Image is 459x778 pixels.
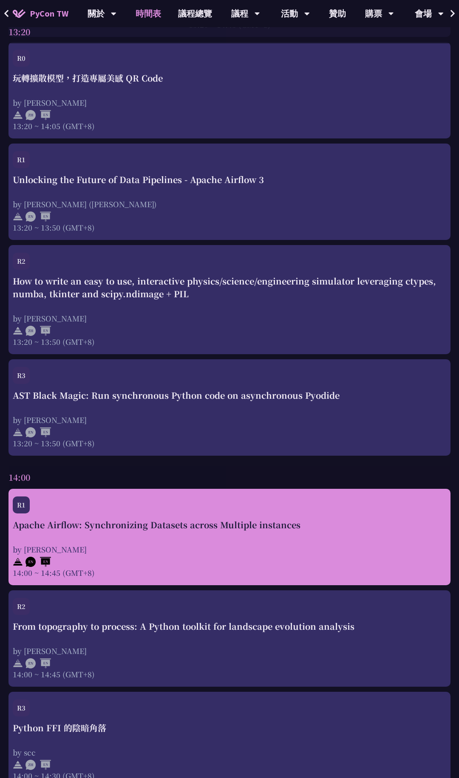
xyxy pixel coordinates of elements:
img: ENEN.5a408d1.svg [25,658,51,668]
a: PyCon TW [4,3,77,24]
img: ENEN.5a408d1.svg [25,427,51,437]
div: by [PERSON_NAME] [13,313,446,324]
div: How to write an easy to use, interactive physics/science/engineering simulator leveraging ctypes,... [13,275,446,300]
div: by [PERSON_NAME] [13,97,446,108]
img: svg+xml;base64,PHN2ZyB4bWxucz0iaHR0cDovL3d3dy53My5vcmcvMjAwMC9zdmciIHdpZHRoPSIyNCIgaGVpZ2h0PSIyNC... [13,326,23,336]
div: 14:00 [8,466,450,489]
div: 13:20 ~ 14:05 (GMT+8) [13,121,446,131]
img: ZHEN.371966e.svg [25,326,51,336]
a: R2 From topography to process: A Python toolkit for landscape evolution analysis by [PERSON_NAME]... [13,598,446,679]
div: From topography to process: A Python toolkit for landscape evolution analysis [13,620,446,633]
div: R1 [13,151,30,168]
div: R3 [13,367,30,384]
img: svg+xml;base64,PHN2ZyB4bWxucz0iaHR0cDovL3d3dy53My5vcmcvMjAwMC9zdmciIHdpZHRoPSIyNCIgaGVpZ2h0PSIyNC... [13,427,23,437]
div: 14:00 ~ 14:45 (GMT+8) [13,669,446,679]
div: R2 [13,253,30,270]
div: R2 [13,598,30,615]
img: svg+xml;base64,PHN2ZyB4bWxucz0iaHR0cDovL3d3dy53My5vcmcvMjAwMC9zdmciIHdpZHRoPSIyNCIgaGVpZ2h0PSIyNC... [13,211,23,222]
div: 玩轉擴散模型，打造專屬美感 QR Code [13,72,446,85]
a: R0 玩轉擴散模型，打造專屬美感 QR Code by [PERSON_NAME] 13:20 ~ 14:05 (GMT+8) [13,50,446,131]
div: by [PERSON_NAME] [13,414,446,425]
img: ZHEN.371966e.svg [25,760,51,770]
a: R3 AST Black Magic: Run synchronous Python code on asynchronous Pyodide by [PERSON_NAME] 13:20 ~ ... [13,367,446,448]
div: Apache Airflow: Synchronizing Datasets across Multiple instances [13,519,446,531]
div: Unlocking the Future of Data Pipelines - Apache Airflow 3 [13,173,446,186]
img: ENEN.5a408d1.svg [25,557,51,567]
span: PyCon TW [30,7,68,20]
img: svg+xml;base64,PHN2ZyB4bWxucz0iaHR0cDovL3d3dy53My5vcmcvMjAwMC9zdmciIHdpZHRoPSIyNCIgaGVpZ2h0PSIyNC... [13,110,23,120]
div: by [PERSON_NAME] [13,646,446,656]
div: by [PERSON_NAME] ([PERSON_NAME]) [13,199,446,209]
a: R1 Unlocking the Future of Data Pipelines - Apache Airflow 3 by [PERSON_NAME] ([PERSON_NAME]) 13:... [13,151,446,233]
div: R3 [13,699,30,716]
a: R2 How to write an easy to use, interactive physics/science/engineering simulator leveraging ctyp... [13,253,446,347]
img: svg+xml;base64,PHN2ZyB4bWxucz0iaHR0cDovL3d3dy53My5vcmcvMjAwMC9zdmciIHdpZHRoPSIyNCIgaGVpZ2h0PSIyNC... [13,557,23,567]
img: ZHEN.371966e.svg [25,110,51,120]
div: Python FFI 的陰暗角落 [13,722,446,734]
div: AST Black Magic: Run synchronous Python code on asynchronous Pyodide [13,389,446,402]
div: 13:20 [8,20,450,43]
div: 13:20 ~ 13:50 (GMT+8) [13,438,446,448]
img: ENEN.5a408d1.svg [25,211,51,222]
div: 13:20 ~ 13:50 (GMT+8) [13,222,446,233]
img: svg+xml;base64,PHN2ZyB4bWxucz0iaHR0cDovL3d3dy53My5vcmcvMjAwMC9zdmciIHdpZHRoPSIyNCIgaGVpZ2h0PSIyNC... [13,760,23,770]
div: 14:00 ~ 14:45 (GMT+8) [13,567,446,578]
img: svg+xml;base64,PHN2ZyB4bWxucz0iaHR0cDovL3d3dy53My5vcmcvMjAwMC9zdmciIHdpZHRoPSIyNCIgaGVpZ2h0PSIyNC... [13,658,23,668]
div: by scc [13,747,446,758]
div: 13:20 ~ 13:50 (GMT+8) [13,336,446,347]
div: by [PERSON_NAME] [13,544,446,555]
div: R1 [13,496,30,513]
div: R0 [13,50,30,67]
a: R1 Apache Airflow: Synchronizing Datasets across Multiple instances by [PERSON_NAME] 14:00 ~ 14:4... [13,496,446,578]
img: Home icon of PyCon TW 2025 [13,9,25,18]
